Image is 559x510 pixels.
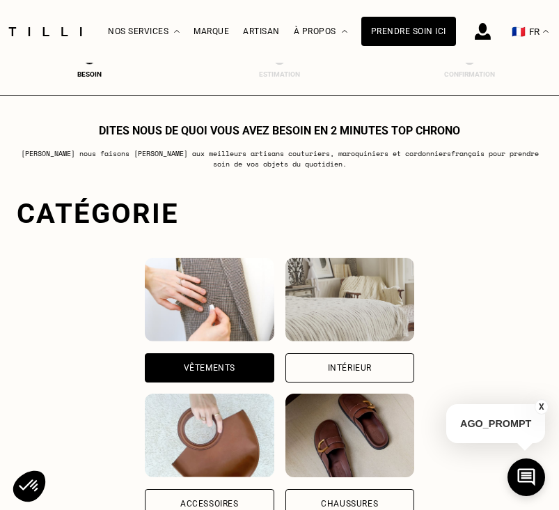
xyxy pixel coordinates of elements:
[512,25,526,38] span: 🇫🇷
[108,1,180,63] div: Nos services
[145,258,274,341] img: Vêtements
[243,26,280,36] a: Artisan
[145,394,274,477] img: Accessoires
[342,30,347,33] img: Menu déroulant à propos
[535,399,549,415] button: X
[328,364,372,372] div: Intérieur
[543,30,549,33] img: menu déroulant
[505,1,556,63] button: 🇫🇷 FR
[3,27,87,36] img: Logo du service de couturière Tilli
[17,197,542,230] div: Catégorie
[285,258,414,341] img: Intérieur
[180,500,239,508] div: Accessoires
[194,26,229,36] a: Marque
[294,1,347,63] div: À propos
[285,394,414,477] img: Chaussures
[321,500,378,508] div: Chaussures
[17,148,542,169] p: [PERSON_NAME] nous faisons [PERSON_NAME] aux meilleurs artisans couturiers , maroquiniers et cord...
[446,404,545,443] p: AGO_PROMPT
[252,70,308,78] div: Estimation
[361,17,456,46] a: Prendre soin ici
[441,70,497,78] div: Confirmation
[99,124,460,137] h1: Dites nous de quoi vous avez besoin en 2 minutes top chrono
[475,23,491,40] img: icône connexion
[174,30,180,33] img: Menu déroulant
[62,70,118,78] div: Besoin
[184,364,235,372] div: Vêtements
